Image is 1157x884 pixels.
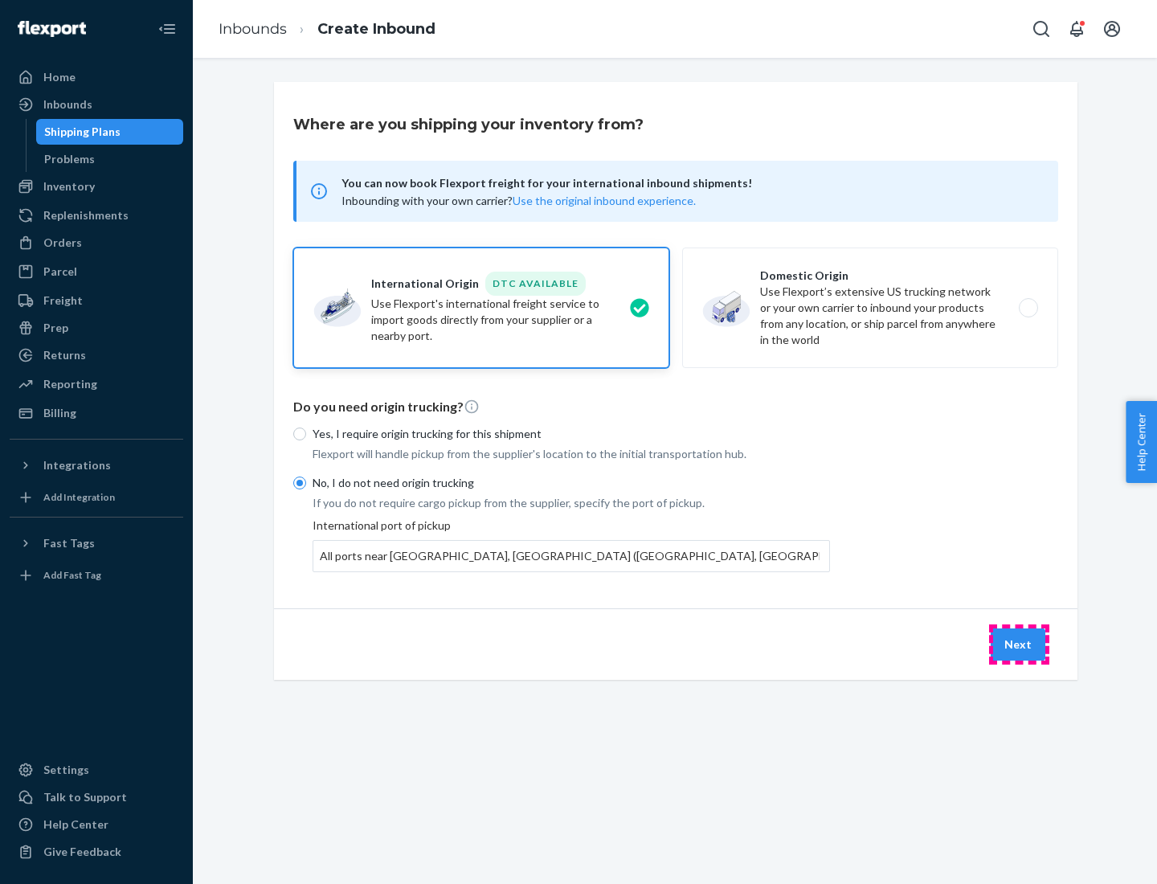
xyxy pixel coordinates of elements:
[10,174,183,199] a: Inventory
[10,839,183,865] button: Give Feedback
[43,320,68,336] div: Prep
[293,114,644,135] h3: Where are you shipping your inventory from?
[1061,13,1093,45] button: Open notifications
[313,446,830,462] p: Flexport will handle pickup from the supplier's location to the initial transportation hub.
[43,178,95,194] div: Inventory
[43,293,83,309] div: Freight
[43,96,92,113] div: Inbounds
[43,405,76,421] div: Billing
[991,628,1045,661] button: Next
[10,452,183,478] button: Integrations
[10,92,183,117] a: Inbounds
[10,784,183,810] a: Talk to Support
[10,288,183,313] a: Freight
[10,315,183,341] a: Prep
[43,844,121,860] div: Give Feedback
[10,530,183,556] button: Fast Tags
[10,203,183,228] a: Replenishments
[43,457,111,473] div: Integrations
[313,475,830,491] p: No, I do not need origin trucking
[10,485,183,510] a: Add Integration
[10,230,183,256] a: Orders
[10,64,183,90] a: Home
[1025,13,1057,45] button: Open Search Box
[18,21,86,37] img: Flexport logo
[36,119,184,145] a: Shipping Plans
[313,426,830,442] p: Yes, I require origin trucking for this shipment
[206,6,448,53] ol: breadcrumbs
[10,757,183,783] a: Settings
[10,563,183,588] a: Add Fast Tag
[36,146,184,172] a: Problems
[43,347,86,363] div: Returns
[10,342,183,368] a: Returns
[219,20,287,38] a: Inbounds
[43,264,77,280] div: Parcel
[151,13,183,45] button: Close Navigation
[10,812,183,837] a: Help Center
[43,207,129,223] div: Replenishments
[1126,401,1157,483] button: Help Center
[341,194,696,207] span: Inbounding with your own carrier?
[1096,13,1128,45] button: Open account menu
[43,535,95,551] div: Fast Tags
[513,193,696,209] button: Use the original inbound experience.
[43,789,127,805] div: Talk to Support
[10,371,183,397] a: Reporting
[10,259,183,284] a: Parcel
[44,124,121,140] div: Shipping Plans
[313,518,830,572] div: International port of pickup
[10,400,183,426] a: Billing
[43,490,115,504] div: Add Integration
[44,151,95,167] div: Problems
[293,428,306,440] input: Yes, I require origin trucking for this shipment
[317,20,435,38] a: Create Inbound
[293,477,306,489] input: No, I do not need origin trucking
[313,495,830,511] p: If you do not require cargo pickup from the supplier, specify the port of pickup.
[43,235,82,251] div: Orders
[43,816,108,833] div: Help Center
[341,174,1039,193] span: You can now book Flexport freight for your international inbound shipments!
[43,568,101,582] div: Add Fast Tag
[43,69,76,85] div: Home
[43,376,97,392] div: Reporting
[43,762,89,778] div: Settings
[293,398,1058,416] p: Do you need origin trucking?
